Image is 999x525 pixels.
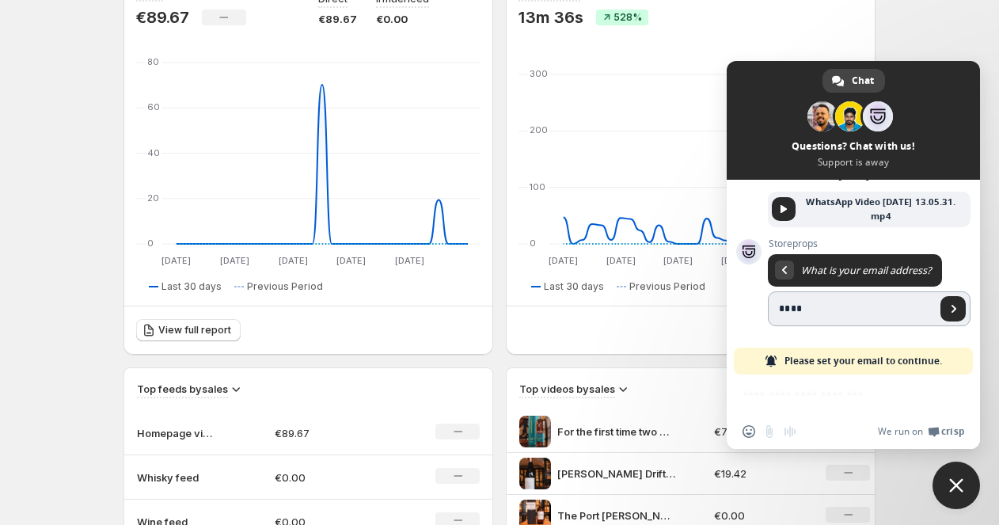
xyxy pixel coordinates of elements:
[878,425,923,438] span: We run on
[557,508,676,523] p: The Port [PERSON_NAME] The legendary silent gem of Islay [GEOGRAPHIC_DATA][PERSON_NAME] located o...
[530,124,548,135] text: 200
[775,261,794,280] div: Return to message
[663,255,693,266] text: [DATE]
[247,280,323,293] span: Previous Period
[220,255,249,266] text: [DATE]
[530,68,548,79] text: 300
[768,291,936,326] input: Enter your email address...
[822,69,885,93] div: Chat
[613,11,642,24] span: 528%
[136,8,189,27] p: €89.67
[136,319,241,341] a: View full report
[395,255,424,266] text: [DATE]
[137,470,216,485] p: Whisky feed
[519,458,551,489] img: Alvis Drift video test
[147,192,159,204] text: 20
[530,181,545,192] text: 100
[147,56,159,67] text: 80
[147,147,160,158] text: 40
[629,280,705,293] span: Previous Period
[714,508,807,523] p: €0.00
[519,381,615,397] h3: Top videos by sales
[557,424,676,439] p: For the first time two masters of their craft join forces Glenfiddich x Aston [PERSON_NAME] The G...
[549,255,578,266] text: [DATE]
[376,11,429,27] p: €0.00
[606,255,636,266] text: [DATE]
[137,381,228,397] h3: Top feeds by sales
[743,425,755,438] span: Insert an emoji
[803,195,959,223] span: WhatsApp Video [DATE] 13.05.31.mp4
[275,470,387,485] p: €0.00
[519,416,551,447] img: For the first time two masters of their craft join forces Glenfiddich x Aston Martin The Glenfidd...
[784,348,942,375] span: Please set your email to continue.
[838,171,869,181] div: [DATE]
[318,11,357,27] p: €89.67
[933,462,980,509] div: Close chat
[518,8,583,27] p: 13m 36s
[147,101,160,112] text: 60
[878,425,964,438] a: We run onCrisp
[137,425,216,441] p: Homepage video feed
[768,238,971,249] span: Storeprops
[530,238,536,249] text: 0
[940,296,966,321] span: Send
[147,238,154,249] text: 0
[275,425,387,441] p: €89.67
[161,255,191,266] text: [DATE]
[941,425,964,438] span: Crisp
[721,255,750,266] text: [DATE]
[279,255,308,266] text: [DATE]
[714,466,807,481] p: €19.42
[336,255,366,266] text: [DATE]
[158,324,231,337] span: View full report
[161,280,222,293] span: Last 30 days
[557,466,676,481] p: [PERSON_NAME] Drift video test
[544,280,604,293] span: Last 30 days
[852,69,874,93] span: Chat
[801,264,931,277] span: What is your email address?
[714,424,807,439] p: €70.25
